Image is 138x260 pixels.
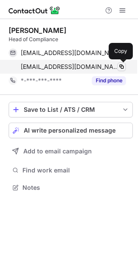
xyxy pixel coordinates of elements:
[9,182,133,194] button: Notes
[24,127,116,134] span: AI write personalized message
[9,36,133,43] div: Head of Compliance
[21,49,119,57] span: [EMAIL_ADDRESS][DOMAIN_NAME]
[23,148,92,155] span: Add to email campaign
[22,166,129,174] span: Find work email
[9,164,133,176] button: Find work email
[21,63,119,71] span: [EMAIL_ADDRESS][DOMAIN_NAME]
[92,76,126,85] button: Reveal Button
[9,102,133,117] button: save-profile-one-click
[9,143,133,159] button: Add to email campaign
[9,123,133,138] button: AI write personalized message
[9,5,60,16] img: ContactOut v5.3.10
[22,184,129,192] span: Notes
[24,106,118,113] div: Save to List / ATS / CRM
[9,26,66,35] div: [PERSON_NAME]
